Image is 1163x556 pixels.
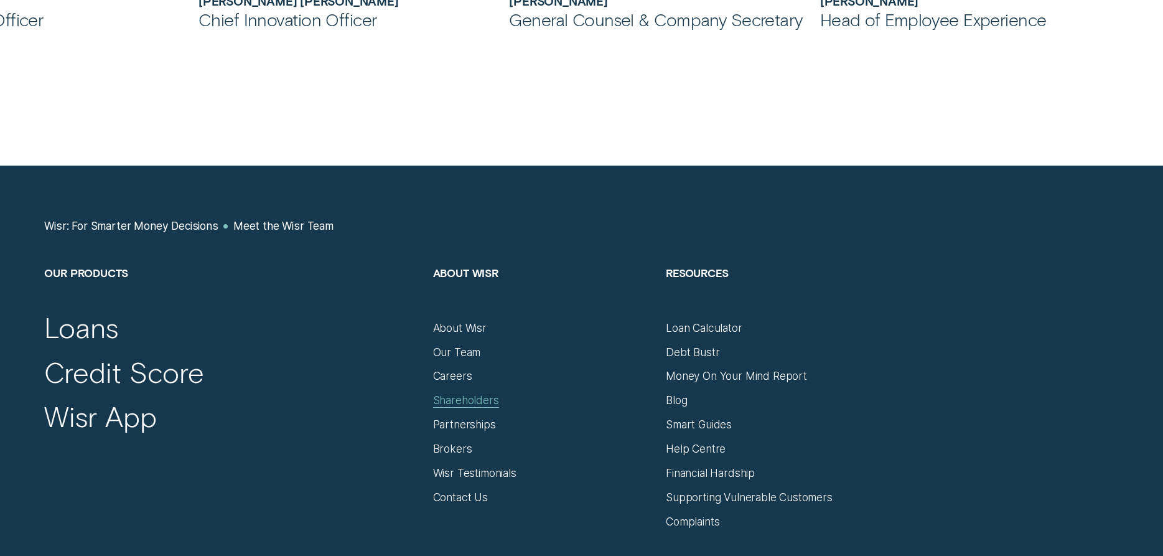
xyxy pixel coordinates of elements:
[433,442,472,456] a: Brokers
[433,418,496,431] a: Partnerships
[433,266,653,321] h2: About Wisr
[44,398,156,433] a: Wisr App
[666,321,742,335] a: Loan Calculator
[433,393,499,407] a: Shareholders
[666,515,719,529] a: Complaints
[666,346,719,359] a: Debt Bustr
[433,321,487,335] a: About Wisr
[666,466,755,480] a: Financial Hardship
[820,9,1118,31] div: Head of Employee Experience
[433,346,481,359] a: Our Team
[666,442,726,456] a: Help Centre
[433,369,472,383] a: Careers
[44,309,118,344] a: Loans
[666,418,732,431] a: Smart Guides
[666,369,807,383] a: Money On Your Mind Report
[433,491,488,504] a: Contact Us
[233,219,334,233] a: Meet the Wisr Team
[44,219,218,233] a: Wisr: For Smarter Money Decisions
[44,266,419,321] h2: Our Products
[666,393,687,407] a: Blog
[433,466,516,480] a: Wisr Testimonials
[666,266,885,321] h2: Resources
[666,491,833,504] a: Supporting Vulnerable Customers
[509,9,806,31] div: General Counsel & Company Secretary
[199,9,496,31] div: Chief Innovation Officer
[44,354,204,389] a: Credit Score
